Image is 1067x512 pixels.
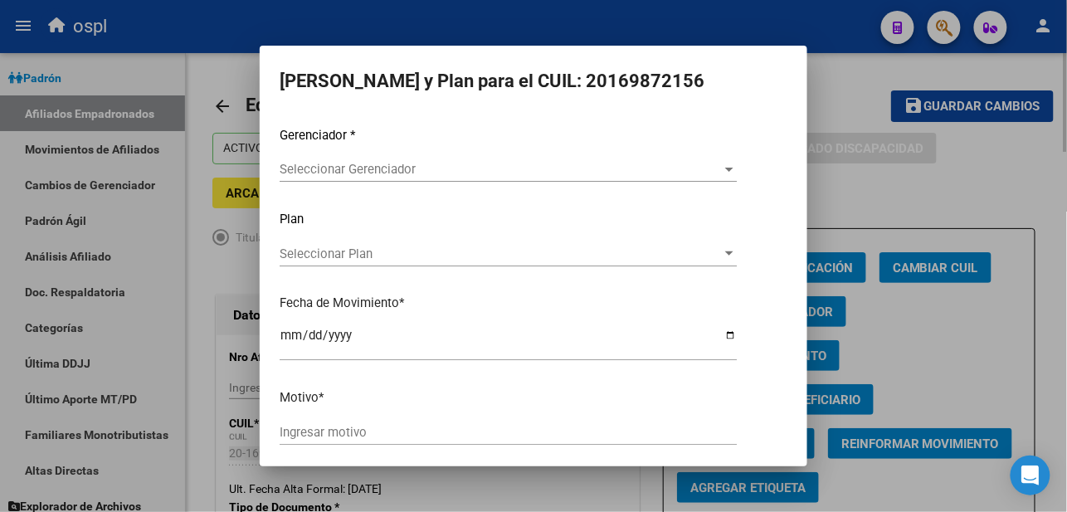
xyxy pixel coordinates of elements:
span: Seleccionar Gerenciador [280,162,722,177]
p: Motivo [280,388,787,407]
span: Seleccionar Plan [280,246,722,261]
p: Fecha de Movimiento [280,294,787,313]
h2: [PERSON_NAME] y Plan para el CUIL: 20169872156 [280,66,787,97]
p: Gerenciador * [280,126,787,145]
p: Plan [280,210,787,229]
div: Open Intercom Messenger [1011,456,1050,495]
